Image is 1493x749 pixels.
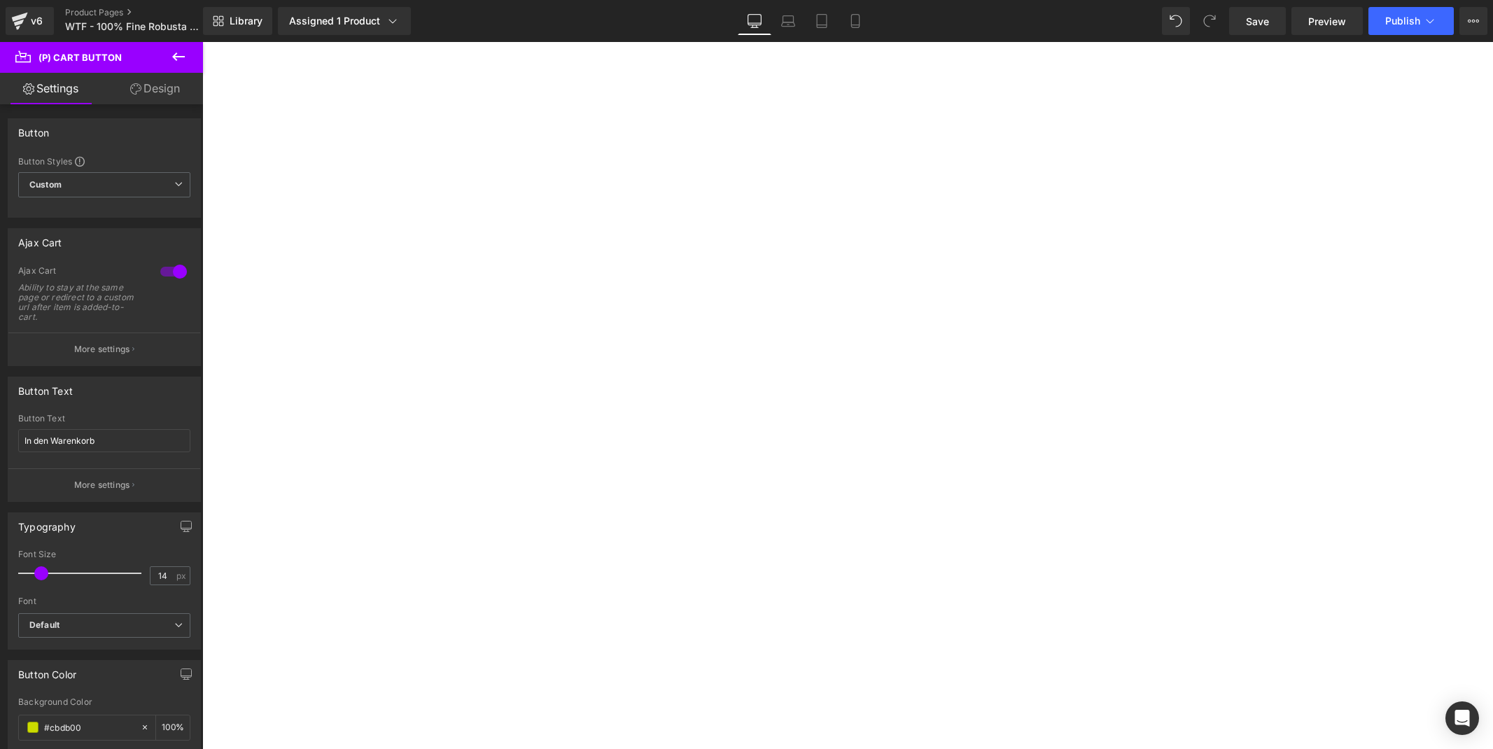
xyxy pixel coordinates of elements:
[18,596,190,606] div: Font
[289,14,400,28] div: Assigned 1 Product
[771,7,805,35] a: Laptop
[176,571,188,580] span: px
[156,715,190,740] div: %
[18,513,76,533] div: Typography
[44,720,134,735] input: Color
[6,7,54,35] a: v6
[1246,14,1269,29] span: Save
[28,12,45,30] div: v6
[18,155,190,167] div: Button Styles
[839,7,872,35] a: Mobile
[1445,701,1479,735] div: Open Intercom Messenger
[230,15,262,27] span: Library
[8,332,200,365] button: More settings
[38,52,122,63] span: (P) Cart Button
[18,229,62,248] div: Ajax Cart
[1162,7,1190,35] button: Undo
[29,179,62,191] b: Custom
[104,73,206,104] a: Design
[18,549,190,559] div: Font Size
[18,377,73,397] div: Button Text
[18,697,190,707] div: Background Color
[18,265,146,280] div: Ajax Cart
[18,414,190,423] div: Button Text
[18,283,144,322] div: Ability to stay at the same page or redirect to a custom url after item is added-to-cart.
[65,21,199,32] span: WTF - 100% Fine Robusta Singel Estate Kaffeebohnen
[1308,14,1346,29] span: Preview
[65,7,226,18] a: Product Pages
[74,343,130,356] p: More settings
[738,7,771,35] a: Desktop
[1385,15,1420,27] span: Publish
[18,119,49,139] div: Button
[1291,7,1363,35] a: Preview
[18,661,76,680] div: Button Color
[805,7,839,35] a: Tablet
[1196,7,1224,35] button: Redo
[1459,7,1487,35] button: More
[203,7,272,35] a: New Library
[29,619,59,631] i: Default
[1368,7,1454,35] button: Publish
[74,479,130,491] p: More settings
[8,468,200,501] button: More settings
